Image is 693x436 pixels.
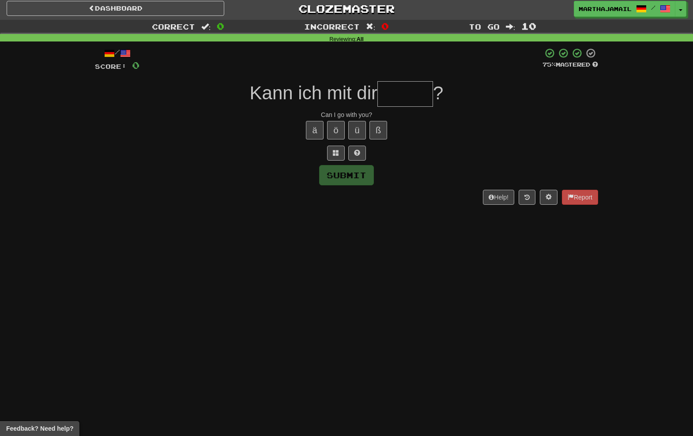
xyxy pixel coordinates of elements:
[152,22,195,31] span: Correct
[433,83,443,103] span: ?
[366,23,376,30] span: :
[369,121,387,139] button: ß
[327,146,345,161] button: Switch sentence to multiple choice alt+p
[250,83,377,103] span: Kann ich mit dir
[381,21,389,31] span: 0
[348,146,366,161] button: Single letter hint - you only get 1 per sentence and score half the points! alt+h
[6,424,73,433] span: Open feedback widget
[237,1,455,16] a: Clozemaster
[306,121,324,139] button: ä
[95,63,127,70] span: Score:
[95,110,598,119] div: Can I go with you?
[357,36,364,42] strong: All
[574,1,675,17] a: marthajamail /
[7,1,224,16] a: Dashboard
[348,121,366,139] button: ü
[132,60,139,71] span: 0
[95,48,139,59] div: /
[562,190,598,205] button: Report
[519,190,535,205] button: Round history (alt+y)
[579,5,632,13] span: marthajamail
[542,61,598,69] div: Mastered
[201,23,211,30] span: :
[542,61,556,68] span: 75 %
[651,4,655,11] span: /
[521,21,536,31] span: 10
[506,23,516,30] span: :
[319,165,374,185] button: Submit
[469,22,500,31] span: To go
[327,121,345,139] button: ö
[483,190,514,205] button: Help!
[217,21,224,31] span: 0
[304,22,360,31] span: Incorrect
